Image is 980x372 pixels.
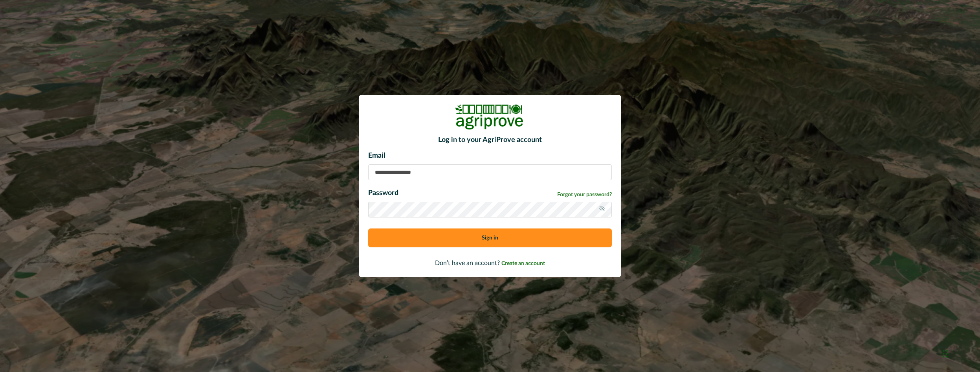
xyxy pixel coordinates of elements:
button: Sign in [368,228,612,247]
iframe: Chat Widget [941,334,980,372]
p: Password [368,188,398,199]
p: Don’t have an account? [368,258,612,268]
a: Forgot your password? [557,191,612,199]
a: Create an account [501,260,545,266]
p: Email [368,151,612,161]
img: Logo Image [455,104,525,130]
h2: Log in to your AgriProve account [368,136,612,145]
div: Drag [943,342,948,366]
